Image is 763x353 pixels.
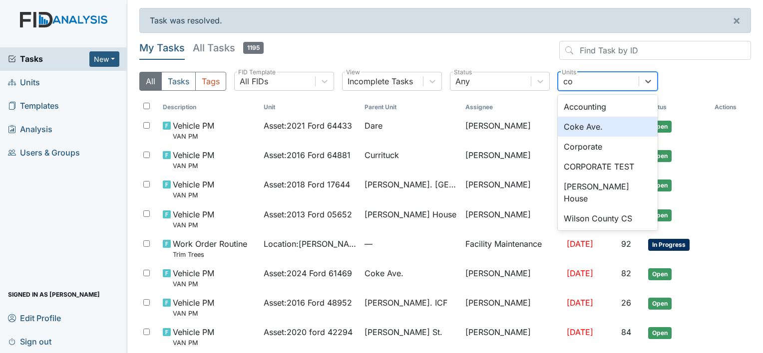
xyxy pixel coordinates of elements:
span: Asset : 2016 Ford 64881 [264,149,351,161]
span: [PERSON_NAME] House [365,208,456,220]
span: Coke Ave. [365,267,403,279]
span: Analysis [8,122,52,137]
span: Vehicle PM VAN PM [173,326,214,348]
div: Incomplete Tasks [348,75,413,87]
div: Wilson County CS [558,208,658,228]
span: Currituck [365,149,399,161]
th: Assignee [461,99,562,116]
span: Open [648,179,672,191]
th: Toggle SortBy [644,99,711,116]
small: VAN PM [173,220,214,230]
th: Toggle SortBy [159,99,260,116]
button: Tasks [161,72,196,91]
span: Vehicle PM VAN PM [173,178,214,200]
td: [PERSON_NAME] [461,263,562,293]
td: [PERSON_NAME] [461,145,562,175]
h5: My Tasks [139,41,185,55]
span: [DATE] [567,298,593,308]
div: Accounting [558,97,658,117]
small: VAN PM [173,279,214,289]
button: Tags [195,72,226,91]
span: [DATE] [567,239,593,249]
span: [DATE] [567,268,593,278]
span: Asset : 2020 ford 42294 [264,326,353,338]
span: Sign out [8,334,51,349]
div: All FIDs [240,75,268,87]
span: Open [648,150,672,162]
span: Users & Groups [8,145,80,161]
span: Open [648,298,672,310]
span: Open [648,327,672,339]
div: Type filter [139,72,226,91]
th: Toggle SortBy [361,99,461,116]
span: 1195 [243,42,264,54]
span: Work Order Routine Trim Trees [173,238,247,259]
span: 92 [621,239,631,249]
input: Find Task by ID [559,41,751,60]
span: Open [648,121,672,133]
td: [PERSON_NAME] [461,204,562,234]
span: Asset : 2021 Ford 64433 [264,120,352,132]
th: Toggle SortBy [260,99,361,116]
div: CORPORATE TEST [558,157,658,176]
small: VAN PM [173,161,214,171]
span: Edit Profile [8,310,61,326]
small: VAN PM [173,309,214,318]
h5: All Tasks [193,41,264,55]
div: Task was resolved. [139,8,751,33]
th: Actions [711,99,751,116]
span: Vehicle PM VAN PM [173,120,214,141]
span: Asset : 2016 Ford 48952 [264,297,352,309]
div: Coke Ave. [558,117,658,137]
span: Templates [8,98,59,114]
span: Asset : 2018 Ford 17644 [264,178,350,190]
td: [PERSON_NAME] [461,322,562,352]
span: Signed in as [PERSON_NAME] [8,287,100,302]
span: Dare [365,120,382,132]
span: [DATE] [567,327,593,337]
small: VAN PM [173,338,214,348]
span: [PERSON_NAME]. [GEOGRAPHIC_DATA] [365,178,457,190]
small: Trim Trees [173,250,247,259]
div: Any [455,75,470,87]
span: Vehicle PM VAN PM [173,208,214,230]
span: Asset : 2013 Ford 05652 [264,208,352,220]
input: Toggle All Rows Selected [143,103,150,109]
span: — [365,238,457,250]
span: Location : [PERSON_NAME] St. [264,238,357,250]
div: Corporate [558,137,658,157]
span: 82 [621,268,631,278]
span: Vehicle PM VAN PM [173,297,214,318]
td: [PERSON_NAME] [461,293,562,322]
span: Open [648,268,672,280]
span: × [733,13,741,27]
div: [PERSON_NAME] House [558,176,658,208]
span: Units [8,75,40,90]
span: Vehicle PM VAN PM [173,267,214,289]
button: All [139,72,162,91]
span: 26 [621,298,631,308]
button: New [89,51,119,67]
span: Asset : 2024 Ford 61469 [264,267,352,279]
span: Vehicle PM VAN PM [173,149,214,171]
button: × [723,8,751,32]
small: VAN PM [173,132,214,141]
span: In Progress [648,239,690,251]
td: Facility Maintenance [461,234,562,263]
span: Open [648,209,672,221]
span: [PERSON_NAME]. ICF [365,297,447,309]
td: [PERSON_NAME] [461,116,562,145]
a: Tasks [8,53,89,65]
td: [PERSON_NAME] [461,175,562,204]
small: VAN PM [173,190,214,200]
span: 84 [621,327,631,337]
span: [PERSON_NAME] St. [365,326,442,338]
